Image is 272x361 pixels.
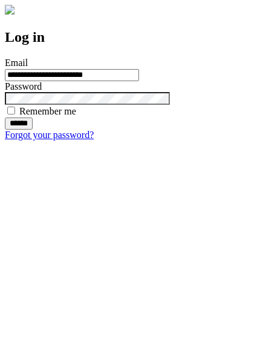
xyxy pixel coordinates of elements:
[5,81,42,91] label: Password
[19,106,76,116] label: Remember me
[5,29,267,45] h2: Log in
[5,5,15,15] img: logo-4e3dc11c47720685a147b03b5a06dd966a58ff35d612b21f08c02c0306f2b779.png
[5,58,28,68] label: Email
[5,130,94,140] a: Forgot your password?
